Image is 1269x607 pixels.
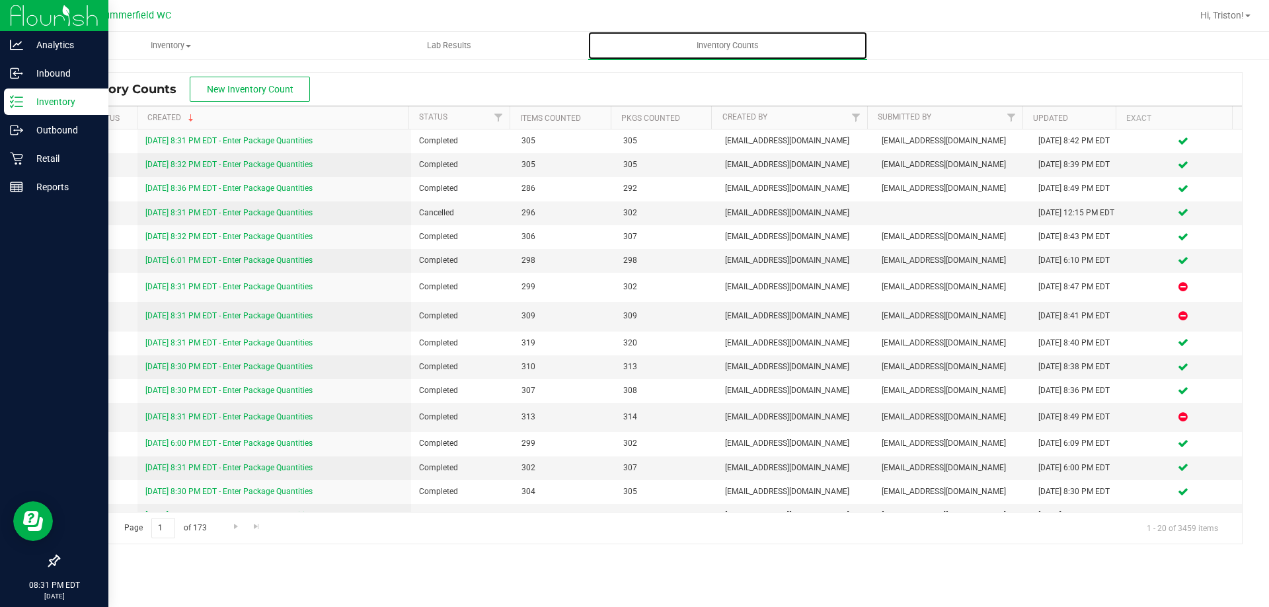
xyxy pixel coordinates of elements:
a: [DATE] 8:31 PM EDT - Enter Package Quantities [145,311,313,320]
span: Completed [419,310,505,322]
span: Completed [419,384,505,397]
span: [EMAIL_ADDRESS][DOMAIN_NAME] [725,135,866,147]
span: 302 [521,462,607,474]
span: Completed [419,437,505,450]
span: [EMAIL_ADDRESS][DOMAIN_NAME] [725,437,866,450]
span: 313 [521,411,607,423]
a: [DATE] 8:31 PM EDT - Enter Package Quantities [145,282,313,291]
a: [DATE] 6:01 PM EDT - Enter Package Quantities [145,256,313,265]
span: [EMAIL_ADDRESS][DOMAIN_NAME] [882,135,1022,147]
span: 302 [623,437,709,450]
span: Hi, Triston! [1200,10,1244,20]
span: [EMAIL_ADDRESS][DOMAIN_NAME] [882,337,1022,349]
span: 302 [623,207,709,219]
span: [EMAIL_ADDRESS][DOMAIN_NAME] [882,462,1022,474]
span: [EMAIL_ADDRESS][DOMAIN_NAME] [882,485,1022,498]
p: Reports [23,179,102,195]
span: Completed [419,182,505,195]
a: Inventory [32,32,310,59]
span: 305 [521,135,607,147]
div: [DATE] 8:49 PM EDT [1038,411,1116,423]
a: [DATE] 8:30 PM EDT - Enter Package Quantities [145,487,313,496]
a: Lab Results [310,32,588,59]
span: Completed [419,254,505,267]
span: [EMAIL_ADDRESS][DOMAIN_NAME] [725,337,866,349]
span: New Inventory Count [207,84,293,94]
div: [DATE] 6:10 PM EDT [1038,254,1116,267]
a: [DATE] 8:31 PM EDT - Enter Package Quantities [145,136,313,145]
span: [EMAIL_ADDRESS][DOMAIN_NAME] [882,310,1022,322]
span: 309 [521,509,607,522]
span: 305 [521,159,607,171]
span: 299 [521,281,607,293]
span: [EMAIL_ADDRESS][DOMAIN_NAME] [882,159,1022,171]
a: Filter [845,106,866,129]
span: Completed [419,135,505,147]
span: [EMAIL_ADDRESS][DOMAIN_NAME] [882,437,1022,450]
a: [DATE] 8:31 PM EDT - Enter Package Quantities [145,338,313,347]
span: Inventory Counts [69,82,190,96]
span: [EMAIL_ADDRESS][DOMAIN_NAME] [725,411,866,423]
div: [DATE] 8:36 PM EDT [1038,384,1116,397]
span: [EMAIL_ADDRESS][DOMAIN_NAME] [725,462,866,474]
span: 304 [521,485,607,498]
span: Completed [419,411,505,423]
span: [EMAIL_ADDRESS][DOMAIN_NAME] [725,361,866,373]
a: [DATE] 8:30 PM EDT - Enter Package Quantities [145,362,313,371]
span: [EMAIL_ADDRESS][DOMAIN_NAME] [725,485,866,498]
span: [EMAIL_ADDRESS][DOMAIN_NAME] [725,310,866,322]
span: [EMAIL_ADDRESS][DOMAIN_NAME] [725,207,866,219]
inline-svg: Outbound [10,124,23,137]
span: 306 [521,231,607,243]
span: 286 [521,182,607,195]
a: [DATE] 6:00 PM EDT - Enter Package Quantities [145,439,313,448]
span: Completed [419,159,505,171]
p: [DATE] [6,591,102,601]
a: Go to the next page [226,518,245,536]
span: 314 [623,411,709,423]
div: [DATE] 8:41 PM EDT [1038,310,1116,322]
span: [EMAIL_ADDRESS][DOMAIN_NAME] [882,509,1022,522]
span: 305 [623,135,709,147]
inline-svg: Reports [10,180,23,194]
div: [DATE] 8:49 PM EDT [1038,182,1116,195]
p: Inbound [23,65,102,81]
span: Cancelled [419,207,505,219]
inline-svg: Analytics [10,38,23,52]
a: Pkgs Counted [621,114,680,123]
a: [DATE] 8:32 PM EDT - Enter Package Quantities [145,232,313,241]
p: Retail [23,151,102,166]
span: Completed [419,485,505,498]
span: 320 [623,337,709,349]
a: Updated [1033,114,1068,123]
span: [EMAIL_ADDRESS][DOMAIN_NAME] [725,159,866,171]
span: 292 [623,182,709,195]
span: 307 [623,462,709,474]
span: 299 [521,437,607,450]
a: Created By [722,112,767,122]
a: Inventory Counts [588,32,866,59]
span: 302 [623,281,709,293]
span: [EMAIL_ADDRESS][DOMAIN_NAME] [725,182,866,195]
a: [DATE] 8:31 PM EDT - Enter Package Quantities [145,412,313,421]
span: Inventory Counts [679,40,777,52]
span: Page of 173 [113,518,217,538]
a: [DATE] 8:30 PM EDT - Enter Package Quantities [145,386,313,395]
a: Go to the last page [247,518,266,536]
div: [DATE] 8:30 PM EDT [1038,485,1116,498]
p: Outbound [23,122,102,138]
a: [DATE] 8:31 PM EDT - Enter Package Quantities [145,463,313,472]
div: [DATE] 6:09 PM EDT [1038,437,1116,450]
a: [DATE] 8:31 PM EDT - Enter Package Quantities [145,511,313,520]
inline-svg: Inventory [10,95,23,108]
span: [EMAIL_ADDRESS][DOMAIN_NAME] [725,281,866,293]
span: Completed [419,337,505,349]
span: [EMAIL_ADDRESS][DOMAIN_NAME] [882,182,1022,195]
div: [DATE] 8:39 PM EDT [1038,159,1116,171]
span: [EMAIL_ADDRESS][DOMAIN_NAME] [882,361,1022,373]
span: 314 [623,509,709,522]
span: 298 [521,254,607,267]
th: Exact [1116,106,1232,129]
p: Inventory [23,94,102,110]
a: Status [419,112,447,122]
